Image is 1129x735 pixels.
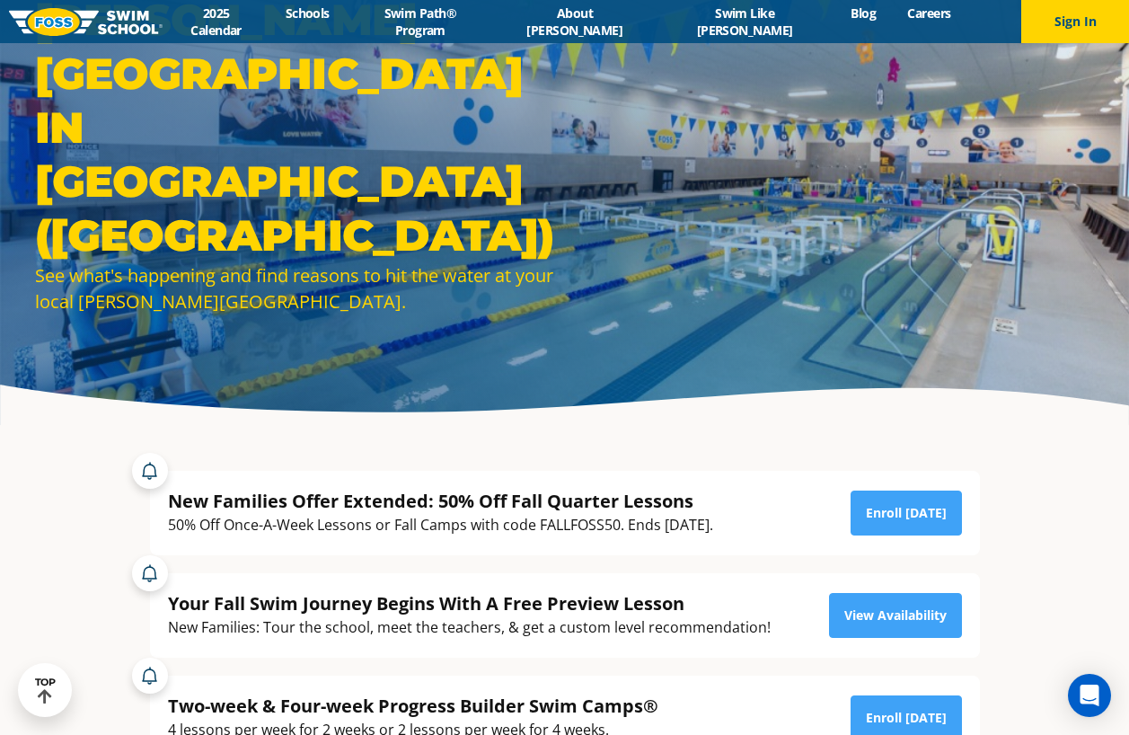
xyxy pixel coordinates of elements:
[168,513,713,537] div: 50% Off Once-A-Week Lessons or Fall Camps with code FALLFOSS50. Ends [DATE].
[851,491,962,536] a: Enroll [DATE]
[168,489,713,513] div: New Families Offer Extended: 50% Off Fall Quarter Lessons
[168,615,771,640] div: New Families: Tour the school, meet the teachers, & get a custom level recommendation!
[495,4,654,39] a: About [PERSON_NAME]
[345,4,495,39] a: Swim Path® Program
[168,694,658,718] div: Two-week & Four-week Progress Builder Swim Camps®
[654,4,835,39] a: Swim Like [PERSON_NAME]
[35,677,56,704] div: TOP
[35,262,556,314] div: See what's happening and find reasons to hit the water at your local [PERSON_NAME][GEOGRAPHIC_DATA].
[835,4,892,22] a: Blog
[9,8,163,36] img: FOSS Swim School Logo
[829,593,962,638] a: View Availability
[1068,674,1111,717] div: Open Intercom Messenger
[163,4,269,39] a: 2025 Calendar
[892,4,966,22] a: Careers
[269,4,345,22] a: Schools
[168,591,771,615] div: Your Fall Swim Journey Begins With A Free Preview Lesson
